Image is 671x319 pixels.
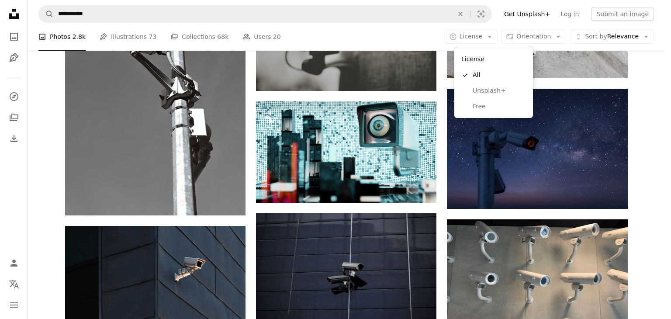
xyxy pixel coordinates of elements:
button: Orientation [501,30,566,44]
div: License [454,47,533,118]
span: All [473,71,526,80]
div: License [458,51,529,67]
span: Free [473,102,526,111]
span: Unsplash+ [473,87,526,95]
span: License [460,33,483,40]
button: License [444,30,498,44]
